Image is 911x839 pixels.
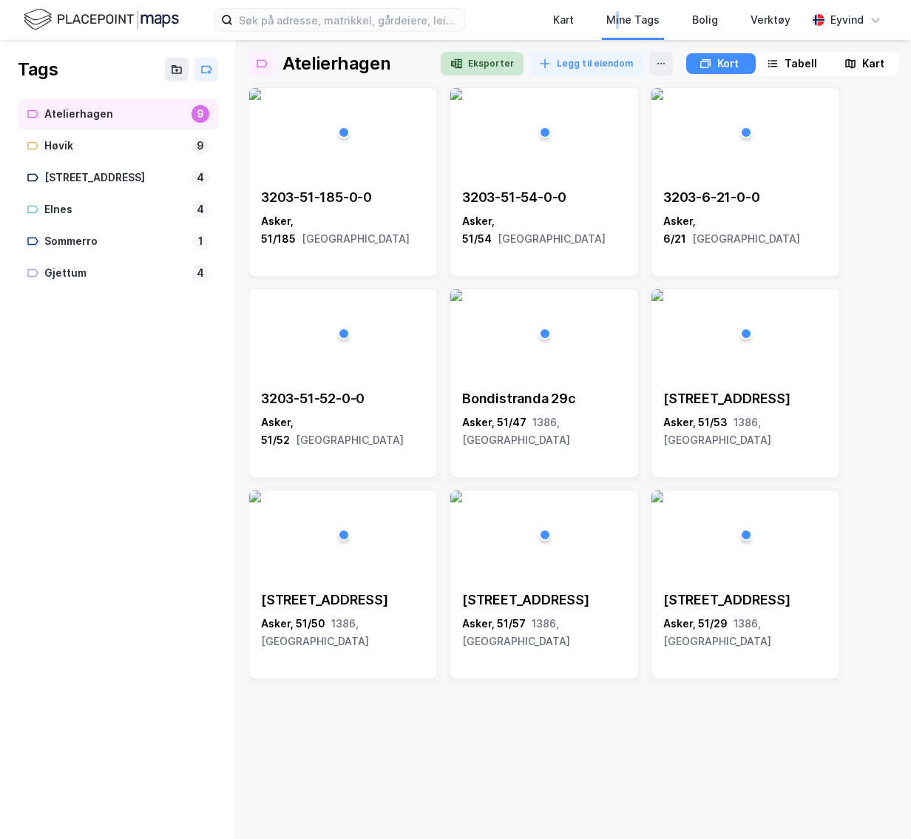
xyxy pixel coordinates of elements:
[785,55,817,73] div: Tabell
[462,390,626,408] div: Bondistranda 29c
[462,212,626,248] div: Asker, 51/54
[192,169,209,186] div: 4
[192,137,209,155] div: 9
[44,169,186,187] div: [STREET_ADDRESS]
[18,226,218,257] a: Sommerro1
[44,201,186,219] div: Elnes
[450,88,462,100] img: 256x120
[249,289,261,301] img: 256x120
[302,232,410,245] span: [GEOGRAPHIC_DATA]
[261,212,425,248] div: Asker, 51/185
[261,615,425,650] div: Asker, 51/50
[18,195,218,225] a: Elnes4
[18,58,58,81] div: Tags
[192,232,209,250] div: 1
[462,591,626,609] div: [STREET_ADDRESS]
[441,52,524,75] button: Eksporter
[651,289,663,301] img: 256x120
[837,768,911,839] iframe: Chat Widget
[837,768,911,839] div: Kontrollprogram for chat
[44,137,186,155] div: Høvik
[462,416,570,446] span: 1386, [GEOGRAPHIC_DATA]
[663,591,827,609] div: [STREET_ADDRESS]
[751,11,790,29] div: Verktøy
[553,11,574,29] div: Kart
[830,11,864,29] div: Eyvind
[450,289,462,301] img: 256x120
[692,11,718,29] div: Bolig
[24,7,179,33] img: logo.f888ab2527a4732fd821a326f86c7f29.svg
[462,617,570,647] span: 1386, [GEOGRAPHIC_DATA]
[663,212,827,248] div: Asker, 6/21
[663,414,827,449] div: Asker, 51/53
[18,131,218,161] a: Høvik9
[261,617,369,647] span: 1386, [GEOGRAPHIC_DATA]
[529,52,643,75] button: Legg til eiendom
[261,414,425,449] div: Asker, 51/52
[233,9,464,31] input: Søk på adresse, matrikkel, gårdeiere, leietakere eller personer
[606,11,660,29] div: Mine Tags
[462,615,626,650] div: Asker, 51/57
[462,414,626,449] div: Asker, 51/47
[261,591,425,609] div: [STREET_ADDRESS]
[663,390,827,408] div: [STREET_ADDRESS]
[44,232,186,251] div: Sommerro
[44,264,186,283] div: Gjettum
[296,434,404,446] span: [GEOGRAPHIC_DATA]
[651,88,663,100] img: 256x120
[249,491,261,502] img: 256x120
[692,232,800,245] span: [GEOGRAPHIC_DATA]
[261,189,425,206] div: 3203-51-185-0-0
[249,88,261,100] img: 256x120
[663,615,827,650] div: Asker, 51/29
[663,617,771,647] span: 1386, [GEOGRAPHIC_DATA]
[282,52,390,75] div: Atelierhagen
[18,99,218,129] a: Atelierhagen9
[717,55,739,73] div: Kort
[18,258,218,289] a: Gjettum4
[192,201,209,218] div: 4
[651,491,663,502] img: 256x120
[192,264,209,282] div: 4
[498,232,606,245] span: [GEOGRAPHIC_DATA]
[862,55,884,73] div: Kart
[663,189,827,206] div: 3203-6-21-0-0
[663,416,771,446] span: 1386, [GEOGRAPHIC_DATA]
[18,163,218,193] a: [STREET_ADDRESS]4
[261,390,425,408] div: 3203-51-52-0-0
[462,189,626,206] div: 3203-51-54-0-0
[192,105,209,123] div: 9
[450,491,462,502] img: 256x120
[44,105,186,124] div: Atelierhagen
